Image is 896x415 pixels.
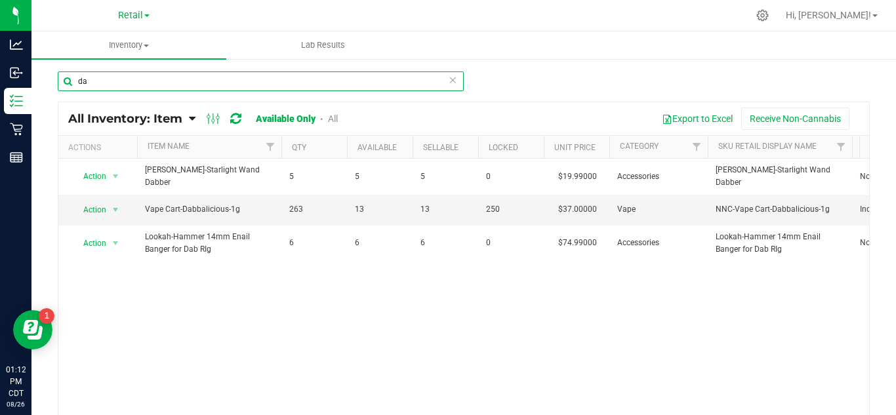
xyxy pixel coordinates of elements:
span: 5 [355,170,405,183]
span: $74.99000 [552,233,603,252]
a: Category [620,142,659,151]
span: [PERSON_NAME]-Starlight Wand Dabber [716,164,844,189]
inline-svg: Inventory [10,94,23,108]
button: Export to Excel [653,108,741,130]
a: Item Name [148,142,190,151]
div: Manage settings [754,9,771,22]
a: Available [357,143,397,152]
span: [PERSON_NAME]-Starlight Wand Dabber [145,164,274,189]
span: Clear [448,71,457,89]
a: Filter [260,136,281,158]
a: Filter [686,136,708,158]
span: 13 [420,203,470,216]
span: 13 [355,203,405,216]
p: 08/26 [6,399,26,409]
span: 6 [355,237,405,249]
span: Accessories [617,237,700,249]
span: 263 [289,203,339,216]
span: NNC-Vape Cart-Dabbalicious-1g [716,203,844,216]
a: All [328,113,338,124]
a: Filter [830,136,852,158]
span: 6 [289,237,339,249]
span: $19.99000 [552,167,603,186]
a: SKU Retail Display Name [718,142,817,151]
span: Action [71,201,107,219]
span: All Inventory: Item [68,111,182,126]
button: Receive Non-Cannabis [741,108,849,130]
span: $37.00000 [552,200,603,219]
a: Unit Price [554,143,596,152]
span: 250 [486,203,536,216]
inline-svg: Retail [10,123,23,136]
a: Inventory [31,31,226,59]
inline-svg: Reports [10,151,23,164]
span: Inventory [31,39,226,51]
a: Available Only [256,113,316,124]
span: 5 [420,170,470,183]
iframe: Resource center [13,310,52,349]
span: 0 [486,237,536,249]
span: select [108,234,124,252]
span: Lookah-Hammer 14mm Enail Banger for Dab RIg [716,231,844,256]
a: All Inventory: Item [68,111,189,126]
span: Vape Cart-Dabbalicious-1g [145,203,274,216]
div: Actions [68,143,132,152]
span: 6 [420,237,470,249]
span: 5 [289,170,339,183]
input: Search Item Name, Retail Display Name, SKU, Part Number... [58,71,464,91]
span: 0 [486,170,536,183]
span: Accessories [617,170,700,183]
a: Locked [489,143,518,152]
span: select [108,167,124,186]
inline-svg: Analytics [10,38,23,51]
inline-svg: Inbound [10,66,23,79]
span: select [108,201,124,219]
span: Action [71,167,107,186]
a: Lab Results [226,31,421,59]
p: 01:12 PM CDT [6,364,26,399]
span: Lookah-Hammer 14mm Enail Banger for Dab RIg [145,231,274,256]
span: Vape [617,203,700,216]
span: Retail [118,10,143,21]
iframe: Resource center unread badge [39,308,54,324]
a: Qty [292,143,306,152]
span: Lab Results [283,39,363,51]
a: Sellable [423,143,458,152]
span: Action [71,234,107,252]
span: Hi, [PERSON_NAME]! [786,10,871,20]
